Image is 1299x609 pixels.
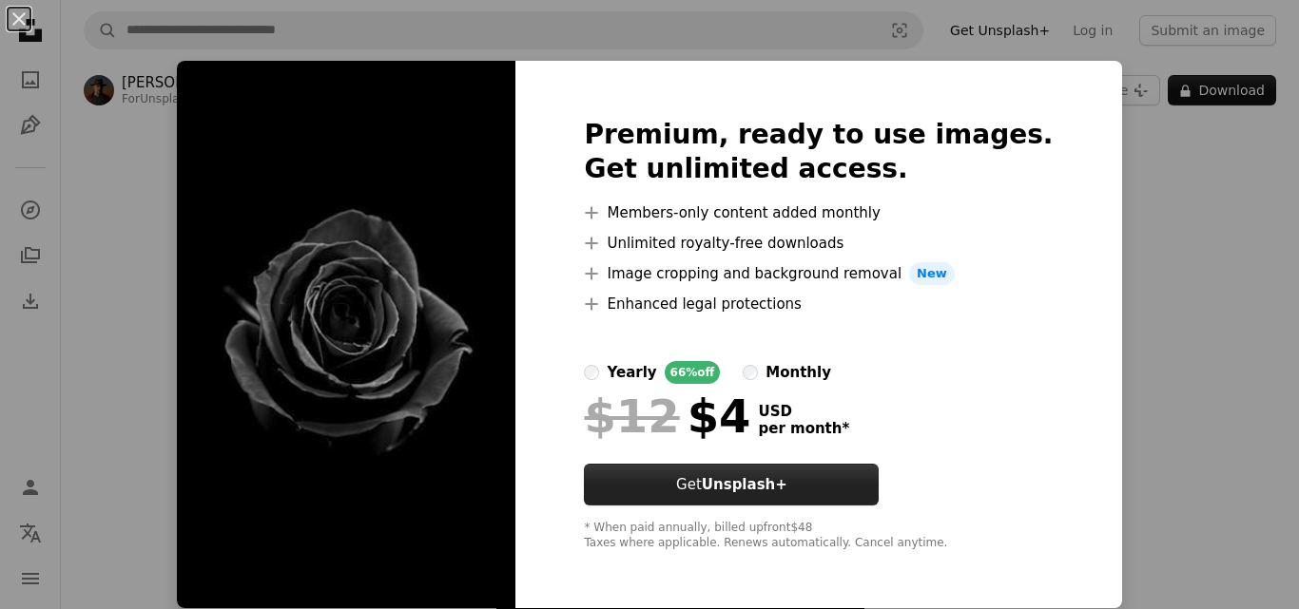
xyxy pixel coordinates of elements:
div: monthly [766,361,831,384]
div: $4 [584,391,750,441]
div: 66% off [665,361,721,384]
input: yearly66%off [584,365,599,380]
li: Enhanced legal protections [584,293,1053,315]
div: * When paid annually, billed upfront $48 Taxes where applicable. Renews automatically. Cancel any... [584,521,1053,551]
strong: Unsplash+ [702,476,787,493]
span: $12 [584,391,679,441]
li: Members-only content added monthly [584,201,1053,224]
div: yearly [607,361,656,384]
span: USD [758,403,849,420]
input: monthly [743,365,758,380]
button: GetUnsplash+ [584,464,879,505]
h2: Premium, ready to use images. Get unlimited access. [584,118,1053,186]
img: premium_photo-1688045617936-14ac260f13d2 [177,61,515,608]
span: per month * [758,420,849,437]
li: Unlimited royalty-free downloads [584,232,1053,255]
li: Image cropping and background removal [584,262,1053,285]
span: New [909,262,955,285]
